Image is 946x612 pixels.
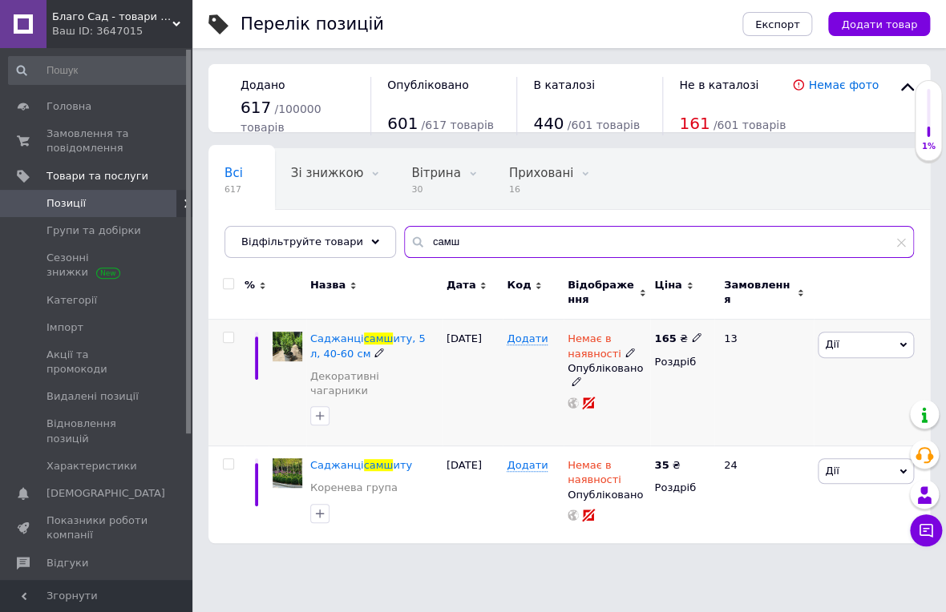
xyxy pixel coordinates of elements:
[46,223,141,238] span: Групи та добірки
[654,459,669,471] b: 35
[533,114,564,133] span: 440
[841,18,917,30] span: Додати товар
[443,446,503,543] div: [DATE]
[310,481,398,495] a: Коренева група
[654,332,701,346] div: ₴
[46,389,139,404] span: Видалені позиції
[241,79,285,91] span: Додано
[568,278,635,307] span: Відображення
[46,99,91,114] span: Головна
[273,332,302,361] img: Саженцы самшита, 5 л, 40-60 см
[364,332,394,344] span: самш
[755,18,800,30] span: Експорт
[654,458,680,473] div: ₴
[679,114,709,133] span: 161
[825,338,839,350] span: Дії
[46,127,148,155] span: Замовлення та повідомлення
[714,446,814,543] div: 24
[654,332,676,344] b: 165
[310,459,364,471] span: Саджанці
[742,12,813,36] button: Експорт
[46,169,148,183] span: Товари та послуги
[291,166,363,180] span: Зі знижкою
[46,348,148,376] span: Акції та промокоди
[46,486,165,501] span: [DEMOGRAPHIC_DATA]
[567,119,639,131] span: / 601 товарів
[224,183,243,195] span: 617
[245,278,255,292] span: %
[654,355,710,369] div: Роздріб
[404,226,914,258] input: Пошук по назві позиції, артикулу і пошуковим запитам
[654,278,681,292] span: Ціна
[568,459,621,490] span: Немає в наявності
[387,79,469,91] span: Опубліковано
[679,79,758,91] span: Не в каталозі
[411,166,460,180] span: Вітрина
[241,98,271,117] span: 617
[241,103,321,134] span: / 100000 товарів
[507,332,548,345] span: Додати
[443,320,503,446] div: [DATE]
[52,10,172,24] span: Благо Сад - товари для саду
[568,488,646,502] div: Опубліковано
[46,556,88,570] span: Відгуки
[310,332,364,344] span: Саджанці
[46,459,137,473] span: Характеристики
[447,278,476,292] span: Дата
[310,332,426,359] span: иту, 5 л, 40-60 см
[364,459,394,471] span: самш
[724,278,793,307] span: Замовлення
[224,227,308,241] span: Опубліковані
[910,514,942,546] button: Чат з покупцем
[509,183,574,195] span: 16
[533,79,595,91] span: В каталозі
[828,12,930,36] button: Додати товар
[568,332,621,364] span: Немає в наявності
[507,459,548,472] span: Додати
[568,361,646,390] div: Опубліковано
[241,16,384,33] div: Перелік позицій
[808,79,879,91] a: Немає фото
[46,293,97,308] span: Категорії
[714,320,814,446] div: 13
[46,196,86,211] span: Позиції
[52,24,192,38] div: Ваш ID: 3647015
[714,119,786,131] span: / 601 товарів
[46,513,148,542] span: Показники роботи компанії
[411,183,460,195] span: 30
[241,236,363,248] span: Відфільтруйте товари
[310,369,439,398] a: Декоративні чагарники
[224,166,243,180] span: Всі
[387,114,418,133] span: 601
[46,320,83,335] span: Імпорт
[46,251,148,280] span: Сезонні знижки
[916,141,941,152] div: 1%
[310,278,346,292] span: Назва
[421,119,493,131] span: / 617 товарів
[310,332,426,359] a: Саджанцісамшиту, 5 л, 40-60 см
[825,465,839,477] span: Дії
[273,458,302,488] img: Саженцы самшита, контейнер р9
[393,459,412,471] span: иту
[310,459,412,471] a: Саджанцісамшиту
[8,56,188,85] input: Пошук
[507,278,531,292] span: Код
[46,417,148,445] span: Відновлення позицій
[509,166,574,180] span: Приховані
[654,481,710,495] div: Роздріб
